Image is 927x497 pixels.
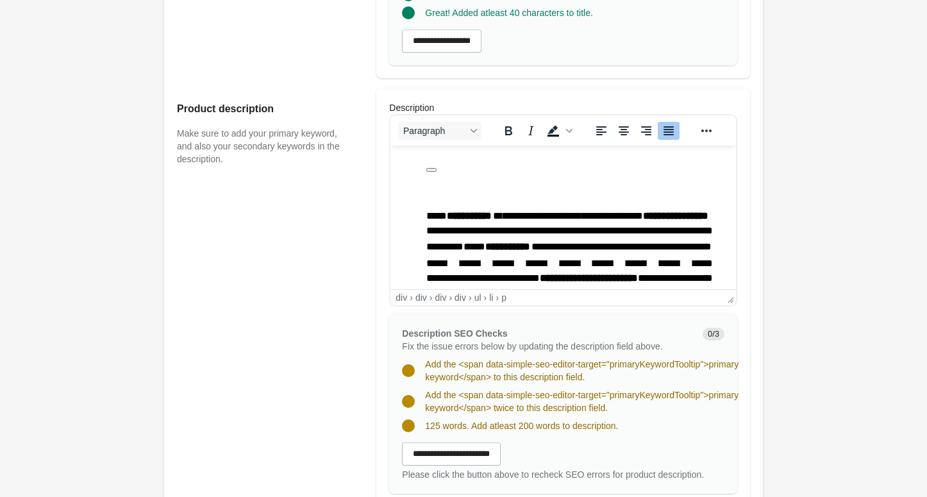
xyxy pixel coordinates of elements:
[474,292,481,303] div: ul
[425,390,739,413] span: Add the <span data-simple-seo-editor-target="primaryKeywordTooltip">primary keyword</span> twice ...
[489,292,493,303] div: li
[415,292,427,303] div: div
[425,8,592,18] span: Great! Added atleast 40 characters to title.
[484,292,487,303] div: ›
[435,292,446,303] div: div
[542,122,574,140] div: Background color
[501,292,506,303] div: p
[469,292,472,303] div: ›
[496,292,499,303] div: ›
[402,468,724,481] div: Please click the button above to recheck SEO errors for product description.
[177,127,351,165] p: Make sure to add your primary keyword, and also your secondary keywords in the description.
[520,122,542,140] button: Italic
[403,126,466,136] span: Paragraph
[703,328,724,341] span: 0/3
[635,122,657,140] button: Align right
[396,292,407,303] div: div
[455,292,466,303] div: div
[722,290,736,305] div: Press the Up and Down arrow keys to resize the editor.
[390,146,736,289] iframe: Rich Text Area
[410,292,413,303] div: ›
[658,122,680,140] button: Justify
[430,292,433,303] div: ›
[449,292,452,303] div: ›
[425,359,739,382] span: Add the <span data-simple-seo-editor-target="primaryKeywordTooltip">primary keyword</span> to thi...
[425,421,618,431] span: 125 words. Add atleast 200 words to description.
[696,122,717,140] button: Reveal or hide additional toolbar items
[497,122,519,140] button: Bold
[613,122,635,140] button: Align center
[590,122,612,140] button: Align left
[402,328,507,339] span: Description SEO Checks
[402,340,692,353] p: Fix the issue errors below by updating the description field above.
[398,122,481,140] button: Blocks
[177,101,351,117] h2: Product description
